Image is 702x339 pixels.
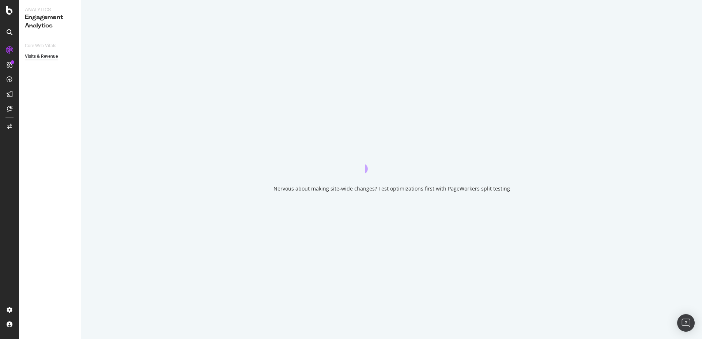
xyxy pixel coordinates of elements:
div: Open Intercom Messenger [677,314,695,332]
div: Core Web Vitals [25,42,56,50]
a: Visits & Revenue [25,53,76,60]
div: Analytics [25,6,75,13]
div: animation [365,147,418,173]
a: Core Web Vitals [25,42,64,50]
div: Nervous about making site-wide changes? Test optimizations first with PageWorkers split testing [273,185,510,192]
div: Visits & Revenue [25,53,58,60]
div: Engagement Analytics [25,13,75,30]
